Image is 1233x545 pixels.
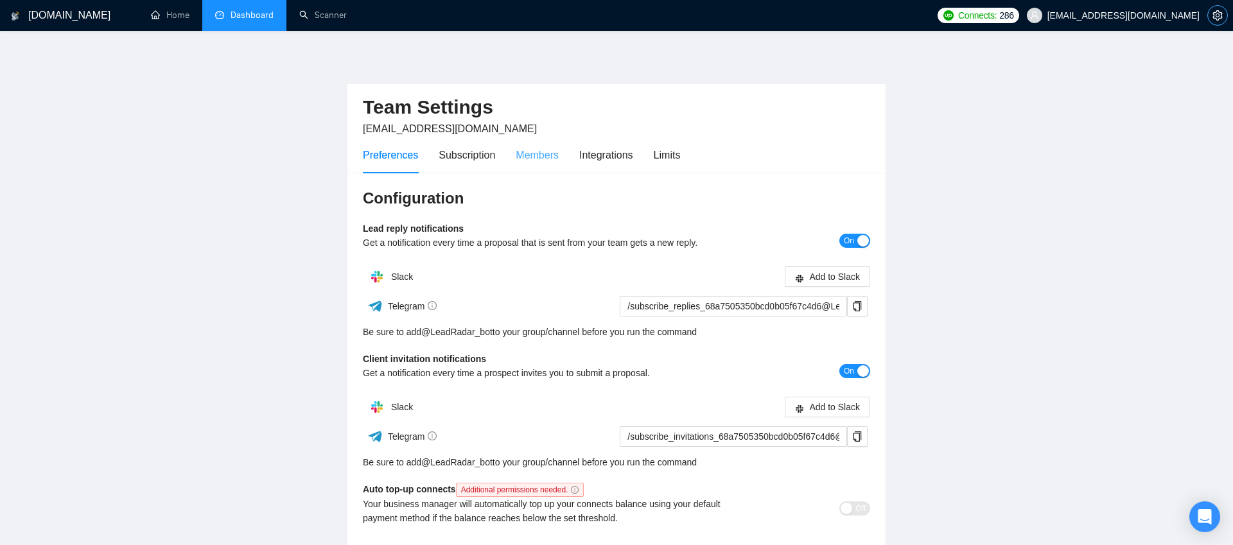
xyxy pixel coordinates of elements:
[844,364,854,378] span: On
[943,10,954,21] img: upwork-logo.png
[1208,10,1227,21] span: setting
[363,455,870,469] div: Be sure to add to your group/channel before you run the command
[847,296,868,316] button: copy
[958,8,997,22] span: Connects:
[367,298,383,314] img: ww3wtPAAAAAElFTkSuQmCC
[456,483,584,497] span: Additional permissions needed.
[795,404,804,413] span: slack
[363,497,744,525] div: Your business manager will automatically top up your connects balance using your default payment ...
[1207,10,1228,21] a: setting
[363,223,464,234] b: Lead reply notifications
[848,431,867,442] span: copy
[428,431,437,440] span: info-circle
[391,272,413,282] span: Slack
[848,301,867,311] span: copy
[999,8,1013,22] span: 286
[391,402,413,412] span: Slack
[1207,5,1228,26] button: setting
[364,394,390,420] img: hpQkSZIkSZIkSZIkSZIkSZIkSZIkSZIkSZIkSZIkSZIkSZIkSZIkSZIkSZIkSZIkSZIkSZIkSZIkSZIkSZIkSZIkSZIkSZIkS...
[11,6,20,26] img: logo
[363,354,486,364] b: Client invitation notifications
[363,147,418,163] div: Preferences
[855,501,866,515] span: Off
[428,301,437,310] span: info-circle
[364,264,390,290] img: hpQkSZIkSZIkSZIkSZIkSZIkSZIkSZIkSZIkSZIkSZIkSZIkSZIkSZIkSZIkSZIkSZIkSZIkSZIkSZIkSZIkSZIkSZIkSZIkS...
[363,484,589,494] b: Auto top-up connects
[1030,11,1039,20] span: user
[363,366,744,380] div: Get a notification every time a prospect invites you to submit a proposal.
[1189,501,1220,532] div: Open Intercom Messenger
[367,428,383,444] img: ww3wtPAAAAAElFTkSuQmCC
[388,301,437,311] span: Telegram
[363,325,870,339] div: Be sure to add to your group/channel before you run the command
[215,10,274,21] a: dashboardDashboard
[847,426,868,447] button: copy
[785,266,870,287] button: slackAdd to Slack
[571,486,579,494] span: info-circle
[785,397,870,417] button: slackAdd to Slack
[388,431,437,442] span: Telegram
[363,123,537,134] span: [EMAIL_ADDRESS][DOMAIN_NAME]
[809,270,860,284] span: Add to Slack
[844,234,854,248] span: On
[654,147,681,163] div: Limits
[363,236,744,250] div: Get a notification every time a proposal that is sent from your team gets a new reply.
[439,147,495,163] div: Subscription
[421,325,493,339] a: @LeadRadar_bot
[795,273,804,283] span: slack
[421,455,493,469] a: @LeadRadar_bot
[579,147,633,163] div: Integrations
[363,94,870,121] h2: Team Settings
[516,147,559,163] div: Members
[151,10,189,21] a: homeHome
[809,400,860,414] span: Add to Slack
[299,10,347,21] a: searchScanner
[363,188,870,209] h3: Configuration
